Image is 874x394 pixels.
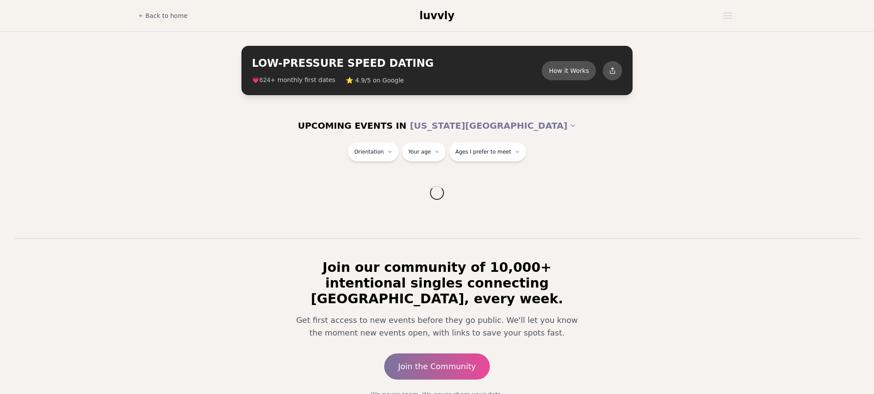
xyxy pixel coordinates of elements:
button: Ages I prefer to meet [449,142,526,161]
span: luvvly [420,10,454,22]
span: ⭐ 4.9/5 on Google [346,76,404,85]
button: How it Works [542,61,596,80]
button: Open menu [720,9,736,22]
span: Ages I prefer to meet [455,148,511,155]
span: Orientation [354,148,384,155]
span: 💗 + monthly first dates [252,75,335,85]
span: UPCOMING EVENTS IN [298,120,406,132]
button: Your age [402,142,446,161]
span: Back to home [145,11,188,20]
p: Get first access to new events before they go public. We'll let you know the moment new events op... [290,314,584,339]
a: Back to home [138,7,188,24]
button: [US_STATE][GEOGRAPHIC_DATA] [410,116,576,135]
button: Orientation [348,142,399,161]
h2: Join our community of 10,000+ intentional singles connecting [GEOGRAPHIC_DATA], every week. [283,260,591,307]
a: Join the Community [384,353,490,380]
span: 624 [259,77,270,84]
h2: LOW-PRESSURE SPEED DATING [252,56,542,70]
span: Your age [408,148,431,155]
a: luvvly [420,9,454,23]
